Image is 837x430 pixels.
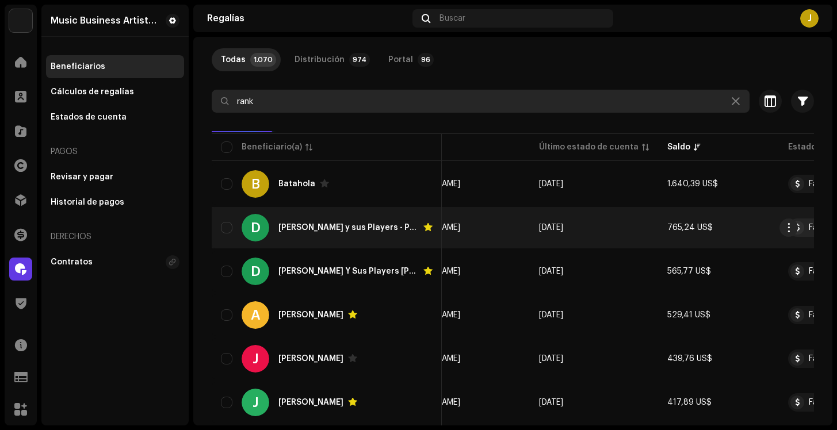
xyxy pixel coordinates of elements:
[242,170,269,198] div: B
[51,113,127,122] div: Estados de cuenta
[667,398,712,406] span: 417,89 US$
[46,80,184,103] re-m-nav-item: Cálculos de regalías
[46,55,184,78] re-m-nav-item: Beneficiarios
[242,301,269,329] div: A
[242,345,269,373] div: J
[800,9,819,28] div: J
[46,138,184,166] re-a-nav-header: Pagos
[418,53,434,67] p-badge: 96
[221,48,246,71] div: Todas
[278,355,343,363] div: Jaime Pozo
[539,180,563,188] span: oct 2025
[51,16,161,25] div: Music Business Artists-TERMINATED
[667,224,713,232] span: 765,24 US$
[439,14,465,23] span: Buscar
[46,223,184,251] re-a-nav-header: Derechos
[242,258,269,285] div: D
[242,389,269,416] div: J
[278,311,343,319] div: Azucena Aymara
[667,355,712,363] span: 439,76 US$
[207,14,408,23] div: Regalías
[212,90,750,113] input: Buscar
[539,267,563,275] span: oct 2025
[9,9,32,32] img: 12fa97fa-896e-4643-8be8-3e34fc4377cf
[539,224,563,232] span: oct 2025
[278,180,315,188] div: Batahola
[51,258,93,267] div: Contratos
[46,251,184,274] re-m-nav-item: Contratos
[46,191,184,214] re-m-nav-item: Historial de pagos
[278,398,343,406] div: Juanita Burbano
[51,198,124,207] div: Historial de pagos
[667,180,718,188] span: 1.640,39 US$
[278,224,419,232] div: Don Medardo y sus Players - Producciones Medarluz
[46,166,184,189] re-m-nav-item: Revisar y pagar
[667,141,690,153] div: Saldo
[51,62,105,71] div: Beneficiarios
[242,141,302,153] div: Beneficiario(a)
[539,141,639,153] div: Último estado de cuenta
[388,48,413,71] div: Portal
[46,106,184,129] re-m-nav-item: Estados de cuenta
[278,267,419,275] div: Don Medardo Y Sus Players Mauricio Luzuriaga
[539,355,563,363] span: oct 2025
[51,87,134,97] div: Cálculos de regalías
[295,48,345,71] div: Distribución
[242,214,269,241] div: D
[250,53,276,67] p-badge: 1.070
[667,311,710,319] span: 529,41 US$
[667,267,711,275] span: 565,77 US$
[349,53,370,67] p-badge: 974
[51,172,113,182] div: Revisar y pagar
[539,398,563,406] span: oct 2025
[539,311,563,319] span: oct 2025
